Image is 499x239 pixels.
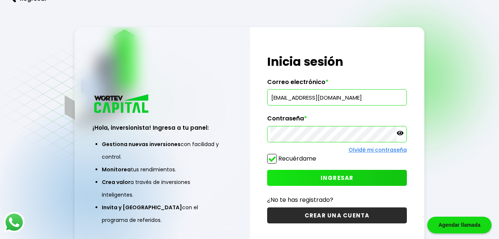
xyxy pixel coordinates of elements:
button: INGRESAR [267,170,406,186]
p: ¿No te has registrado? [267,195,406,204]
li: con facilidad y control. [102,138,223,163]
li: a través de inversiones inteligentes. [102,176,223,201]
h1: Inicia sesión [267,53,406,71]
span: INGRESAR [321,174,354,182]
label: Contraseña [267,115,406,126]
span: Monitorea [102,166,131,173]
h3: ¡Hola, inversionista! Ingresa a tu panel: [93,123,232,132]
li: tus rendimientos. [102,163,223,176]
a: ¿No te has registrado?CREAR UNA CUENTA [267,195,406,223]
li: con el programa de referidos. [102,201,223,226]
label: Correo electrónico [267,78,406,90]
button: CREAR UNA CUENTA [267,207,406,223]
span: Invita y [GEOGRAPHIC_DATA] [102,204,182,211]
div: Agendar llamada [427,217,492,233]
img: logo_wortev_capital [93,93,151,115]
input: hola@wortev.capital [270,90,403,105]
a: Olvidé mi contraseña [349,146,407,154]
img: logos_whatsapp-icon.242b2217.svg [4,212,25,233]
label: Recuérdame [278,154,316,163]
span: Gestiona nuevas inversiones [102,141,181,148]
span: Crea valor [102,178,130,186]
